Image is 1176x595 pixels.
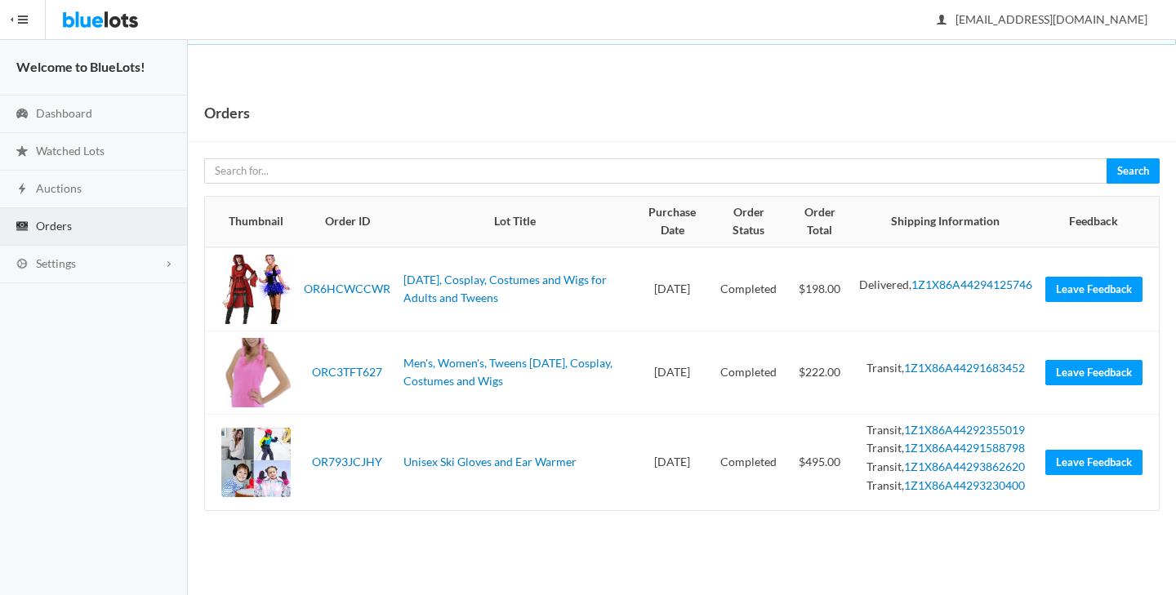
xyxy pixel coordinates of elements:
[304,282,390,295] a: OR6HCWCCWR
[36,256,76,270] span: Settings
[297,197,397,247] th: Order ID
[859,439,1032,458] li: Transit,
[634,197,711,247] th: Purchase Date
[312,365,382,379] a: ORC3TFT627
[904,478,1025,492] a: 1Z1X86A44293230400
[859,276,1032,295] li: Delivered,
[904,361,1025,375] a: 1Z1X86A44291683452
[403,455,577,468] a: Unisex Ski Gloves and Ear Warmer
[634,414,711,509] td: [DATE]
[711,247,786,331] td: Completed
[711,331,786,414] td: Completed
[859,421,1032,440] li: Transit,
[1039,197,1159,247] th: Feedback
[14,257,30,273] ion-icon: cog
[204,158,1107,184] input: Search for...
[859,477,1032,495] li: Transit,
[933,13,950,29] ion-icon: person
[36,219,72,233] span: Orders
[14,220,30,235] ion-icon: cash
[859,458,1032,477] li: Transit,
[786,414,853,509] td: $495.00
[786,197,853,247] th: Order Total
[904,460,1025,473] a: 1Z1X86A44293862620
[36,106,92,120] span: Dashboard
[397,197,634,247] th: Lot Title
[904,441,1025,455] a: 1Z1X86A44291588798
[1045,450,1143,475] a: Leave Feedback
[938,12,1147,26] span: [EMAIL_ADDRESS][DOMAIN_NAME]
[634,247,711,331] td: [DATE]
[911,278,1032,291] a: 1Z1X86A44294125746
[403,273,607,305] a: [DATE], Cosplay, Costumes and Wigs for Adults and Tweens
[14,107,30,122] ion-icon: speedometer
[14,182,30,198] ion-icon: flash
[36,181,82,195] span: Auctions
[786,247,853,331] td: $198.00
[1107,158,1160,184] button: Search
[16,59,145,74] strong: Welcome to BlueLots!
[312,455,382,468] a: OR793JCJHY
[36,144,105,158] span: Watched Lots
[1045,360,1143,385] a: Leave Feedback
[1045,277,1143,302] a: Leave Feedback
[711,197,786,247] th: Order Status
[14,144,30,160] ion-icon: star
[204,100,250,125] h1: Orders
[711,414,786,509] td: Completed
[205,197,297,247] th: Thumbnail
[786,331,853,414] td: $222.00
[634,331,711,414] td: [DATE]
[403,356,612,389] a: Men's, Women's, Tweens [DATE], Cosplay, Costumes and Wigs
[853,197,1039,247] th: Shipping Information
[904,423,1025,437] a: 1Z1X86A44292355019
[859,359,1032,378] li: Transit,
